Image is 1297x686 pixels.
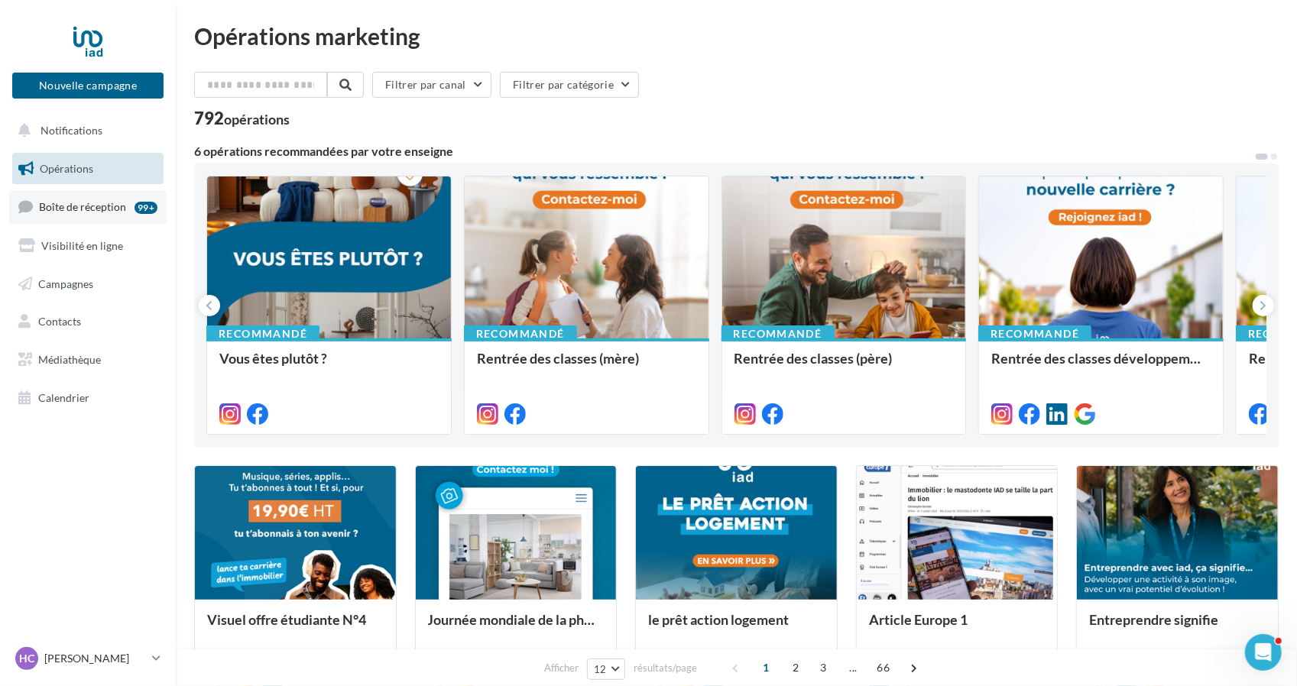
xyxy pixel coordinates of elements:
div: Rentrée des classes développement (conseillère) [991,351,1211,381]
a: Calendrier [9,382,167,414]
button: Filtrer par canal [372,72,491,98]
div: Rentrée des classes (mère) [477,351,696,381]
span: 12 [594,663,607,675]
div: 99+ [135,202,157,214]
a: Opérations [9,153,167,185]
span: 66 [871,655,896,680]
a: Boîte de réception99+ [9,190,167,223]
div: Opérations marketing [194,24,1279,47]
div: Recommandé [206,325,319,342]
div: Mots-clés [193,90,231,100]
span: 3 [811,655,835,680]
div: Entreprendre signifie [1089,612,1266,642]
div: Journée mondiale de la photographie [428,612,605,642]
a: Médiathèque [9,344,167,376]
button: Nouvelle campagne [12,73,164,99]
div: Vous êtes plutôt ? [219,351,439,381]
img: logo_orange.svg [24,24,37,37]
span: Contacts [38,315,81,328]
span: Opérations [40,162,93,175]
div: Recommandé [464,325,577,342]
img: website_grey.svg [24,40,37,52]
div: Article Europe 1 [869,612,1046,642]
span: 2 [783,655,808,680]
button: 12 [587,658,626,680]
img: tab_keywords_by_traffic_grey.svg [176,89,188,101]
button: Filtrer par catégorie [500,72,639,98]
div: 792 [194,110,290,127]
div: Domaine: [DOMAIN_NAME] [40,40,173,52]
span: Médiathèque [38,353,101,366]
div: Visuel offre étudiante N°4 [207,612,384,642]
span: ... [841,655,865,680]
span: Calendrier [38,391,89,404]
span: Boîte de réception [39,200,126,213]
div: le prêt action logement [648,612,825,642]
a: Campagnes [9,268,167,300]
span: Campagnes [38,277,93,290]
span: 1 [754,655,778,680]
iframe: Intercom live chat [1245,634,1282,671]
span: Visibilité en ligne [41,239,123,252]
button: Notifications [9,115,161,147]
span: Afficher [544,661,579,675]
div: Recommandé [978,325,1091,342]
a: HC [PERSON_NAME] [12,644,164,673]
div: 6 opérations recommandées par votre enseigne [194,145,1254,157]
div: opérations [224,112,290,126]
a: Contacts [9,306,167,338]
img: tab_domain_overview_orange.svg [63,89,76,101]
a: Visibilité en ligne [9,230,167,262]
span: résultats/page [634,661,697,675]
div: Rentrée des classes (père) [734,351,954,381]
div: v 4.0.25 [43,24,75,37]
div: Domaine [80,90,118,100]
span: HC [19,651,34,666]
div: Recommandé [721,325,835,342]
p: [PERSON_NAME] [44,651,146,666]
span: Notifications [41,124,102,137]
